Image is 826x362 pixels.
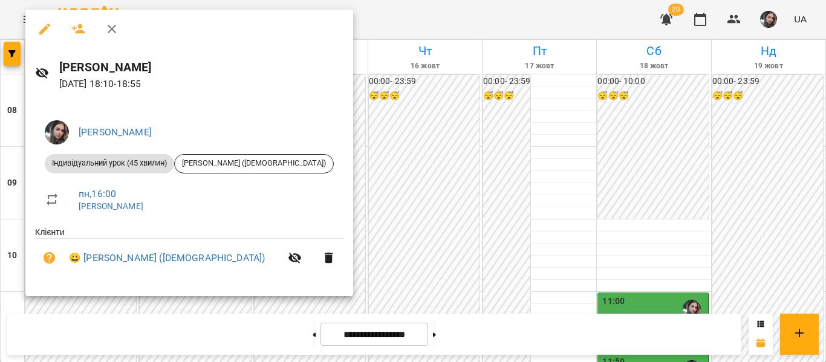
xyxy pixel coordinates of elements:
p: [DATE] 18:10 - 18:55 [59,77,343,91]
div: [PERSON_NAME] ([DEMOGRAPHIC_DATA]) [174,154,334,173]
button: Візит ще не сплачено. Додати оплату? [35,244,64,273]
img: dbbc503393f2fa42f8570b076f073f5e.jpeg [45,120,69,144]
a: [PERSON_NAME] [79,126,152,138]
span: [PERSON_NAME] ([DEMOGRAPHIC_DATA]) [175,158,333,169]
a: [PERSON_NAME] [79,201,143,211]
span: Індивідуальний урок (45 хвилин) [45,158,174,169]
ul: Клієнти [35,226,343,282]
h6: [PERSON_NAME] [59,58,343,77]
a: пн , 16:00 [79,188,116,199]
a: 😀 [PERSON_NAME] ([DEMOGRAPHIC_DATA]) [69,251,265,265]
